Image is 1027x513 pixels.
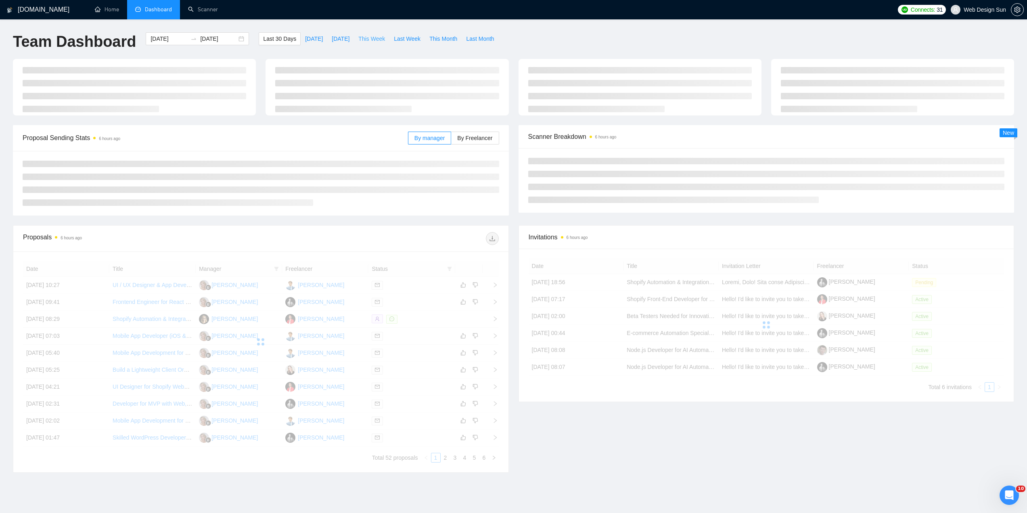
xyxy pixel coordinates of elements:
[528,132,1005,142] span: Scanner Breakdown
[95,6,119,13] a: homeHome
[1016,486,1025,492] span: 10
[332,34,349,43] span: [DATE]
[200,34,237,43] input: End date
[99,136,120,141] time: 6 hours ago
[190,36,197,42] span: swap-right
[466,34,494,43] span: Last Month
[190,36,197,42] span: to
[145,6,172,13] span: Dashboard
[7,4,13,17] img: logo
[327,32,354,45] button: [DATE]
[1003,130,1014,136] span: New
[13,32,136,51] h1: Team Dashboard
[188,6,218,13] a: searchScanner
[151,34,187,43] input: Start date
[301,32,327,45] button: [DATE]
[354,32,389,45] button: This Week
[259,32,301,45] button: Last 30 Days
[1000,486,1019,505] iframe: Intercom live chat
[1011,6,1024,13] a: setting
[23,232,261,245] div: Proposals
[1011,3,1024,16] button: setting
[61,236,82,240] time: 6 hours ago
[911,5,935,14] span: Connects:
[305,34,323,43] span: [DATE]
[358,34,385,43] span: This Week
[902,6,908,13] img: upwork-logo.png
[529,232,1004,242] span: Invitations
[389,32,425,45] button: Last Week
[595,135,617,139] time: 6 hours ago
[135,6,141,12] span: dashboard
[263,34,296,43] span: Last 30 Days
[937,5,943,14] span: 31
[1011,6,1023,13] span: setting
[23,133,408,143] span: Proposal Sending Stats
[567,235,588,240] time: 6 hours ago
[953,7,958,13] span: user
[394,34,420,43] span: Last Week
[457,135,492,141] span: By Freelancer
[414,135,445,141] span: By manager
[429,34,457,43] span: This Month
[425,32,462,45] button: This Month
[462,32,498,45] button: Last Month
